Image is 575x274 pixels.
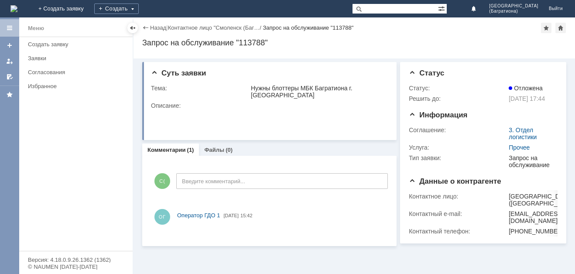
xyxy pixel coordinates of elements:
[94,3,139,14] div: Создать
[409,154,507,161] div: Тип заявки:
[24,65,131,79] a: Согласования
[28,69,127,75] div: Согласования
[409,111,467,119] span: Информация
[409,210,507,217] div: Контактный e-mail:
[409,85,507,92] div: Статус:
[223,213,239,218] span: [DATE]
[177,212,220,219] span: Оператор ГДО 1
[28,23,44,34] div: Меню
[154,173,170,189] span: С(
[177,211,220,220] a: Оператор ГДО 1
[28,41,127,48] div: Создать заявку
[10,5,17,12] img: logo
[509,144,530,151] a: Прочее
[147,147,186,153] a: Комментарии
[489,3,538,9] span: [GEOGRAPHIC_DATA]
[3,70,17,84] a: Мои согласования
[204,147,224,153] a: Файлы
[438,4,447,12] span: Расширенный поиск
[28,55,127,62] div: Заявки
[240,213,253,218] span: 15:42
[28,83,118,89] div: Избранное
[24,51,131,65] a: Заявки
[409,95,507,102] div: Решить до:
[28,264,124,270] div: © NAUMEN [DATE]-[DATE]
[409,177,501,185] span: Данные о контрагенте
[166,24,168,31] div: |
[10,5,17,12] a: Перейти на домашнюю страницу
[409,193,507,200] div: Контактное лицо:
[3,38,17,52] a: Создать заявку
[409,69,444,77] span: Статус
[251,85,386,99] div: Нужны блоттеры МБК Багратиона г.[GEOGRAPHIC_DATA]
[187,147,194,153] div: (1)
[168,24,260,31] a: Контактное лицо "Смоленск (Баг…
[409,127,507,134] div: Соглашение:
[151,85,249,92] div: Тема:
[3,54,17,68] a: Мои заявки
[409,228,507,235] div: Контактный телефон:
[509,85,543,92] span: Отложена
[489,9,538,14] span: (Багратиона)
[168,24,263,31] div: /
[142,38,566,47] div: Запрос на обслуживание "113788"
[127,23,138,33] div: Скрыть меню
[509,95,545,102] span: [DATE] 17:44
[555,23,566,33] div: Сделать домашней страницей
[151,69,206,77] span: Суть заявки
[151,102,387,109] div: Описание:
[226,147,233,153] div: (0)
[28,257,124,263] div: Версия: 4.18.0.9.26.1362 (1362)
[409,144,507,151] div: Услуга:
[509,154,554,168] div: Запрос на обслуживание
[263,24,353,31] div: Запрос на обслуживание "113788"
[541,23,551,33] div: Добавить в избранное
[509,127,537,140] a: 3. Отдел логистики
[24,38,131,51] a: Создать заявку
[150,24,166,31] a: Назад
